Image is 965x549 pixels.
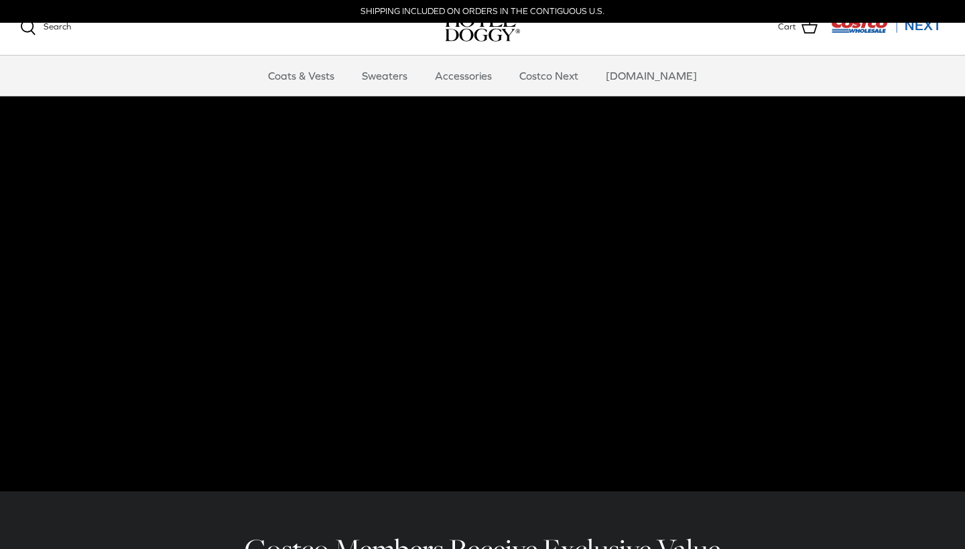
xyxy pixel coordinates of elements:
img: hoteldoggycom [445,13,520,42]
a: Visit Costco Next [831,25,945,35]
a: hoteldoggy.com hoteldoggycom [445,13,520,42]
a: [DOMAIN_NAME] [594,56,709,96]
a: Coats & Vests [256,56,346,96]
span: Cart [778,20,796,34]
img: Costco Next [831,17,945,33]
a: Sweaters [350,56,420,96]
span: Search [44,21,71,31]
a: Costco Next [507,56,590,96]
a: Cart [778,19,818,36]
a: Search [20,19,71,35]
a: Accessories [423,56,504,96]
